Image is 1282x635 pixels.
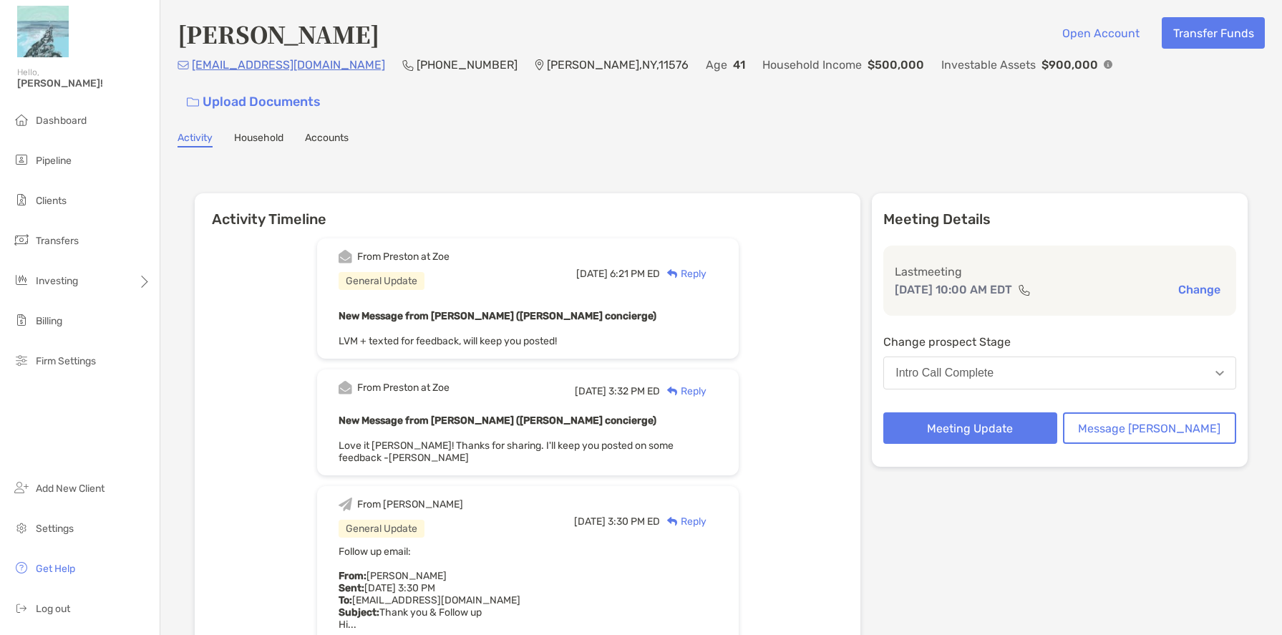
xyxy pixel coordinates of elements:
img: pipeline icon [13,151,30,168]
b: New Message from [PERSON_NAME] ([PERSON_NAME] concierge) [339,415,656,427]
span: Follow up email: [PERSON_NAME] [DATE] 3:30 PM [EMAIL_ADDRESS][DOMAIN_NAME] Thank you & Follow up ... [339,546,520,631]
a: Accounts [305,132,349,147]
img: billing icon [13,311,30,329]
div: From [PERSON_NAME] [357,498,463,510]
button: Intro Call Complete [883,357,1236,389]
p: $500,000 [868,56,924,74]
span: Billing [36,315,62,327]
span: LVM + texted for feedback, will keep you posted! [339,335,557,347]
img: Zoe Logo [17,6,69,57]
p: Change prospect Stage [883,333,1236,351]
div: General Update [339,520,424,538]
img: Reply icon [667,517,678,526]
span: Get Help [36,563,75,575]
span: Pipeline [36,155,72,167]
img: Event icon [339,250,352,263]
img: Phone Icon [402,59,414,71]
button: Transfer Funds [1162,17,1265,49]
strong: Sent: [339,582,364,594]
p: [PHONE_NUMBER] [417,56,518,74]
p: [PERSON_NAME] , NY , 11576 [547,56,689,74]
span: 3:32 PM ED [608,385,660,397]
a: Upload Documents [178,87,330,117]
span: Investing [36,275,78,287]
span: Settings [36,523,74,535]
h4: [PERSON_NAME] [178,17,379,50]
span: [PERSON_NAME]! [17,77,151,89]
img: firm-settings icon [13,352,30,369]
span: [DATE] [575,385,606,397]
img: clients icon [13,191,30,208]
button: Meeting Update [883,412,1057,444]
p: 41 [733,56,745,74]
div: Reply [660,384,706,399]
img: dashboard icon [13,111,30,128]
p: Last meeting [895,263,1225,281]
button: Message [PERSON_NAME] [1063,412,1236,444]
a: Household [234,132,283,147]
img: Location Icon [535,59,544,71]
img: Info Icon [1104,60,1112,69]
span: Transfers [36,235,79,247]
img: Open dropdown arrow [1215,371,1224,376]
img: get-help icon [13,559,30,576]
p: Meeting Details [883,210,1236,228]
img: settings icon [13,519,30,536]
p: [DATE] 10:00 AM EDT [895,281,1012,299]
img: Email Icon [178,61,189,69]
h6: Activity Timeline [195,193,860,228]
b: New Message from [PERSON_NAME] ([PERSON_NAME] concierge) [339,310,656,322]
span: Clients [36,195,67,207]
strong: To: [339,594,352,606]
p: Age [706,56,727,74]
div: Intro Call Complete [895,367,994,379]
span: [DATE] [576,268,608,280]
img: logout icon [13,599,30,616]
button: Open Account [1051,17,1150,49]
span: Add New Client [36,483,105,495]
span: Dashboard [36,115,87,127]
img: Event icon [339,381,352,394]
strong: From: [339,570,366,582]
div: From Preston at Zoe [357,382,450,394]
p: Household Income [762,56,862,74]
img: Event icon [339,498,352,511]
img: Reply icon [667,387,678,396]
span: Log out [36,603,70,615]
span: Firm Settings [36,355,96,367]
img: communication type [1018,284,1031,296]
img: Reply icon [667,269,678,278]
div: From Preston at Zoe [357,251,450,263]
div: Reply [660,266,706,281]
img: button icon [187,97,199,107]
span: Love it [PERSON_NAME]! Thanks for sharing. I'll keep you posted on some feedback -[PERSON_NAME] [339,440,674,464]
img: investing icon [13,271,30,289]
span: 3:30 PM ED [608,515,660,528]
a: Activity [178,132,213,147]
span: 6:21 PM ED [610,268,660,280]
img: add_new_client icon [13,479,30,496]
p: Investable Assets [941,56,1036,74]
span: [DATE] [574,515,606,528]
button: Change [1174,282,1225,297]
div: Reply [660,514,706,529]
img: transfers icon [13,231,30,248]
p: $900,000 [1041,56,1098,74]
p: [EMAIL_ADDRESS][DOMAIN_NAME] [192,56,385,74]
strong: Subject: [339,606,379,619]
div: General Update [339,272,424,290]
